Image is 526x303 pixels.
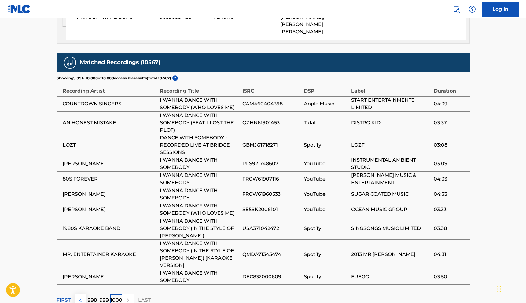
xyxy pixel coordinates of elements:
span: Spotify [304,225,348,232]
img: MLC Logo [7,5,31,13]
span: 03:37 [434,119,467,126]
span: [PERSON_NAME] [63,160,157,167]
iframe: Chat Widget [495,274,526,303]
span: [PERSON_NAME] [63,191,157,198]
span: [PERSON_NAME] MUSIC & ENTERTAINMENT [351,172,431,186]
span: I WANNA DANCE WITH SOMEBODY (FEAT. I LOST THE PLOT) [160,112,239,134]
span: 80S FOREVER [63,175,157,183]
span: GBMJG1718271 [242,141,301,149]
span: I WANNA DANCE WITH SOMEBODY [160,269,239,284]
img: Matched Recordings [66,59,74,66]
span: FUEGO [351,273,431,280]
span: Spotify [304,273,348,280]
span: 04:33 [434,175,467,183]
span: 03:50 [434,273,467,280]
span: 1980S KARAOKE BAND [63,225,157,232]
span: SUGAR COATED MUSIC [351,191,431,198]
div: Help [466,3,478,15]
span: DANCE WITH SOMEBODY - RECORDED LIVE AT BRIDGE SESSIONS [160,134,239,156]
span: [PERSON_NAME] [63,273,157,280]
span: 04:39 [434,100,467,108]
span: I WANNA DANCE WITH SOMEBODY [160,156,239,171]
span: LOZT [63,141,157,149]
span: COUNTDOWN SINGERS [63,100,157,108]
span: PLS921748607 [242,160,301,167]
a: Log In [482,2,519,17]
span: Spotify [304,251,348,258]
img: search [453,5,460,13]
span: I WANNA DANCE WITH SOMEBODY (WHO LOVES ME) [160,202,239,217]
span: QMDA71345474 [242,251,301,258]
span: Apple Music [304,100,348,108]
div: Ziehen [497,280,501,298]
span: 03:08 [434,141,467,149]
span: Spotify [304,141,348,149]
span: 04:33 [434,191,467,198]
span: CAM460404398 [242,100,301,108]
span: DISTRO KID [351,119,431,126]
div: DSP [304,81,348,95]
span: YouTube [304,191,348,198]
span: 2013 MR [PERSON_NAME] [351,251,431,258]
span: [PERSON_NAME] [63,206,157,213]
span: YouTube [304,160,348,167]
span: SE5SK2006101 [242,206,301,213]
span: MR. ENTERTAINER KARAOKE [63,251,157,258]
span: 03:09 [434,160,467,167]
p: Showing 9.991 - 10.000 of 10.000 accessible results (Total 10.567 ) [57,75,171,81]
div: Recording Artist [63,81,157,95]
div: Label [351,81,431,95]
span: OCEAN MUSIC GROUP [351,206,431,213]
span: USA371042472 [242,225,301,232]
span: FR0W61960533 [242,191,301,198]
div: ISRC [242,81,301,95]
span: I WANNA DANCE WITH SOMEBODY (IN THE STYLE OF [PERSON_NAME]) [KARAOKE VERSION] [160,240,239,269]
div: Chat-Widget [495,274,526,303]
span: LOZT [351,141,431,149]
span: FR0W61907116 [242,175,301,183]
span: I WANNA DANCE WITH SOMEBODY (IN THE STYLE OF [PERSON_NAME]) [160,217,239,239]
h5: Matched Recordings (10567) [80,59,160,66]
span: INSTRUMENTAL AMBIENT STUDIO [351,156,431,171]
span: [PERSON_NAME], [PERSON_NAME] [PERSON_NAME] [280,14,324,35]
span: 04:31 [434,251,467,258]
span: ? [172,75,178,81]
span: DEC832000609 [242,273,301,280]
span: YouTube [304,175,348,183]
a: Public Search [450,3,462,15]
span: YouTube [304,206,348,213]
span: SINGSONGS MUSIC LIMITED [351,225,431,232]
span: 03:38 [434,225,467,232]
div: Recording Title [160,81,239,95]
div: Duration [434,81,467,95]
span: I WANNA DANCE WITH SOMEBODY [160,187,239,202]
span: AN HONEST MISTAKE [63,119,157,126]
span: Tidal [304,119,348,126]
span: I WANNA DANCE WITH SOMEBODY [160,172,239,186]
span: QZHN61901453 [242,119,301,126]
span: START ENTERTAINMENTS LIMITED [351,97,431,111]
span: I WANNA DANCE WITH SOMEBODY (WHO LOVES ME) [160,97,239,111]
img: help [469,5,476,13]
span: 03:33 [434,206,467,213]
